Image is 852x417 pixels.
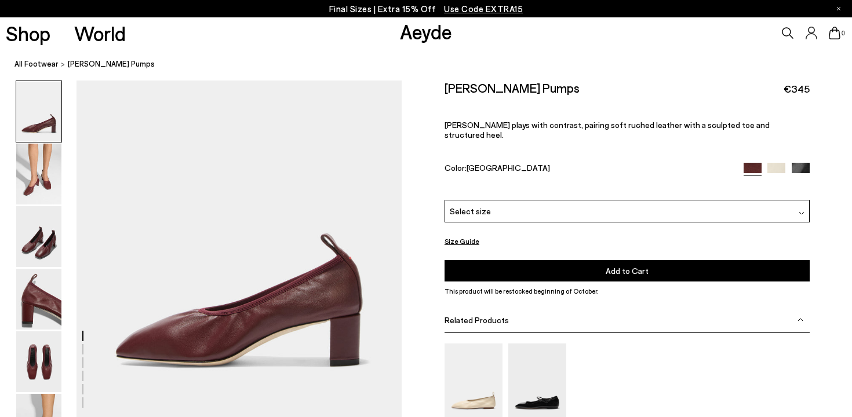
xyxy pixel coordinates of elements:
[444,3,523,14] span: Navigate to /collections/ss25-final-sizes
[329,2,523,16] p: Final Sizes | Extra 15% Off
[16,269,61,330] img: Narissa Ruched Pumps - Image 4
[798,317,803,323] img: svg%3E
[16,331,61,392] img: Narissa Ruched Pumps - Image 5
[840,30,846,36] span: 0
[14,58,59,70] a: All Footwear
[445,234,479,248] button: Size Guide
[467,163,550,173] span: [GEOGRAPHIC_DATA]
[6,23,50,43] a: Shop
[400,19,452,43] a: Aeyde
[450,205,491,217] span: Select size
[799,210,804,216] img: svg%3E
[16,81,61,142] img: Narissa Ruched Pumps - Image 1
[445,260,810,281] button: Add to Cart
[16,144,61,204] img: Narissa Ruched Pumps - Image 2
[74,23,126,43] a: World
[16,206,61,267] img: Narissa Ruched Pumps - Image 3
[829,27,840,39] a: 0
[445,120,810,140] p: [PERSON_NAME] plays with contrast, pairing soft ruched leather with a sculpted toe and structured...
[68,58,155,70] span: [PERSON_NAME] Pumps
[14,49,852,81] nav: breadcrumb
[445,286,810,297] p: This product will be restocked beginning of October.
[445,81,580,95] h2: [PERSON_NAME] Pumps
[445,315,509,325] span: Related Products
[784,82,810,96] span: €345
[445,163,732,176] div: Color:
[606,266,649,276] span: Add to Cart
